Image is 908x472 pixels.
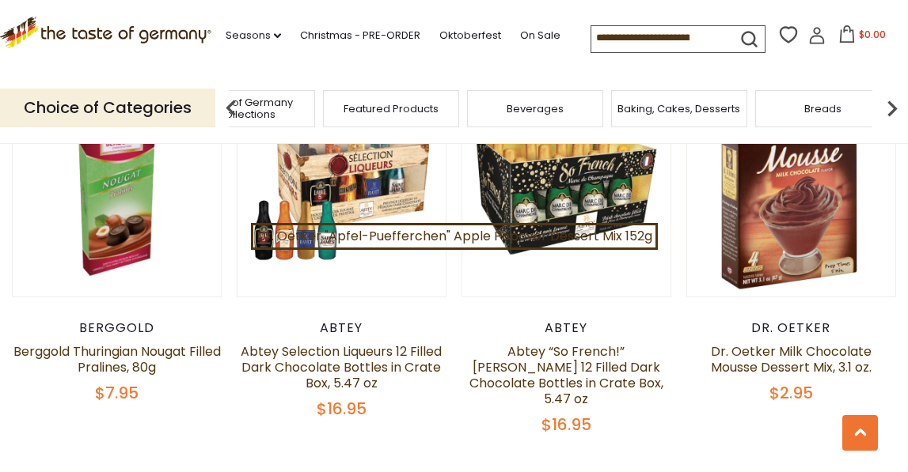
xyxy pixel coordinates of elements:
a: Featured Products [344,103,439,115]
img: Berggold Thuringian Nougat Filled Pralines, 80g [13,89,221,296]
button: $0.00 [829,25,896,49]
span: $0.00 [859,28,886,41]
div: Abtey [462,320,671,336]
a: Abtey “So French!” [PERSON_NAME] 12 Filled Dark Chocolate Bottles in Crate Box, 5.47 oz [469,342,663,408]
div: Abtey [237,320,446,336]
img: Abtey Selection Liqueurs 12 Filled Dark Chocolate Bottles in Crate Box, 5.47 oz [237,89,446,296]
img: next arrow [876,93,908,124]
a: Taste of Germany Collections [184,96,310,120]
a: Dr. Oetker Milk Chocolate Mousse Dessert Mix, 3.1 oz. [711,342,872,376]
a: Breads [804,103,842,115]
a: On Sale [520,27,560,44]
span: $7.95 [95,382,139,404]
a: Berggold Thuringian Nougat Filled Pralines, 80g [13,342,221,376]
a: Oktoberfest [439,27,501,44]
a: Beverages [507,103,564,115]
img: Dr. Oetker Milk Chocolate Mousse Dessert Mix, 3.1 oz. [687,89,895,296]
img: previous arrow [215,93,247,124]
a: Dr. Oetker "Apfel-Puefferchen" Apple Popover Dessert Mix 152g [251,223,658,250]
div: Berggold [12,320,222,336]
span: $16.95 [317,398,367,420]
a: Seasons [226,27,281,44]
a: Christmas - PRE-ORDER [300,27,420,44]
a: Abtey Selection Liqueurs 12 Filled Dark Chocolate Bottles in Crate Box, 5.47 oz [241,342,442,392]
div: Dr. Oetker [686,320,896,336]
img: Abtey “So French!” Marc de Champagne 12 Filled Dark Chocolate Bottles in Crate Box, 5.47 oz [462,89,671,296]
span: $2.95 [769,382,813,404]
a: Baking, Cakes, Desserts [617,103,740,115]
span: $16.95 [541,413,591,436]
